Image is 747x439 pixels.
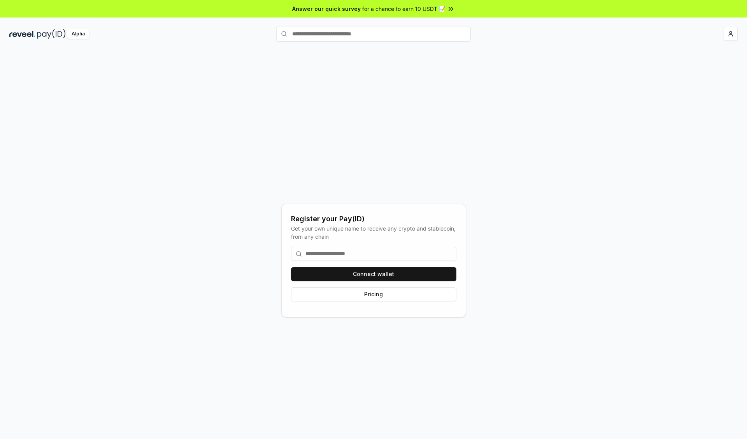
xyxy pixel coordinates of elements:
div: Get your own unique name to receive any crypto and stablecoin, from any chain [291,224,456,241]
span: Answer our quick survey [292,5,361,13]
img: pay_id [37,29,66,39]
div: Alpha [67,29,89,39]
button: Pricing [291,287,456,301]
div: Register your Pay(ID) [291,213,456,224]
button: Connect wallet [291,267,456,281]
img: reveel_dark [9,29,35,39]
span: for a chance to earn 10 USDT 📝 [362,5,445,13]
